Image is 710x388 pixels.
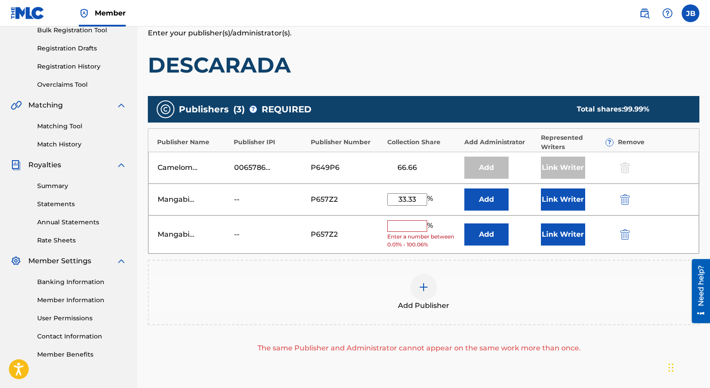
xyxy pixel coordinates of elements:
[620,229,630,240] img: 12a2ab48e56ec057fbd8.svg
[10,6,22,47] div: Need help?
[685,259,710,323] iframe: Resource Center
[624,105,649,113] span: 99.99 %
[387,233,459,249] span: Enter a number between 0.01% - 100.06%
[37,350,127,359] a: Member Benefits
[37,181,127,191] a: Summary
[11,256,21,266] img: Member Settings
[427,220,435,232] span: %
[37,62,127,71] a: Registration History
[37,140,127,149] a: Match History
[464,138,536,147] div: Add Administrator
[37,44,127,53] a: Registration Drafts
[28,100,63,111] span: Matching
[37,296,127,305] a: Member Information
[148,343,691,353] div: The same Publisher and Administrator cannot appear on the same work more than once.
[37,26,127,35] a: Bulk Registration Tool
[95,8,126,18] span: Member
[116,160,127,170] img: expand
[427,193,435,206] span: %
[116,256,127,266] img: expand
[37,80,127,89] a: Overclaims Tool
[157,138,229,147] div: Publisher Name
[37,236,127,245] a: Rate Sheets
[541,133,613,152] div: Represented Writers
[28,256,91,266] span: Member Settings
[311,138,383,147] div: Publisher Number
[464,223,509,246] button: Add
[639,8,650,19] img: search
[37,218,127,227] a: Annual Statements
[620,194,630,205] img: 12a2ab48e56ec057fbd8.svg
[79,8,89,19] img: Top Rightsholder
[160,104,171,115] img: publishers
[418,282,429,292] img: add
[11,100,22,111] img: Matching
[606,139,613,146] span: ?
[387,138,459,147] div: Collection Share
[662,8,673,19] img: help
[37,314,127,323] a: User Permissions
[250,106,257,113] span: ?
[11,7,45,19] img: MLC Logo
[37,122,127,131] a: Matching Tool
[37,332,127,341] a: Contact Information
[666,346,710,388] iframe: Chat Widget
[262,103,312,116] span: REQUIRED
[37,200,127,209] a: Statements
[234,138,306,147] div: Publisher IPI
[398,300,449,311] span: Add Publisher
[682,4,699,22] div: User Menu
[636,4,653,22] a: Public Search
[659,4,676,22] div: Help
[28,160,61,170] span: Royalties
[464,188,509,211] button: Add
[37,277,127,287] a: Banking Information
[618,138,690,147] div: Remove
[577,104,682,115] div: Total shares:
[541,223,585,246] button: Link Writer
[233,103,245,116] span: ( 3 )
[668,354,674,381] div: Drag
[179,103,229,116] span: Publishers
[148,28,699,38] p: Enter your publisher(s)/administrator(s).
[11,160,21,170] img: Royalties
[541,188,585,211] button: Link Writer
[116,100,127,111] img: expand
[148,52,699,78] h1: DESCARADA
